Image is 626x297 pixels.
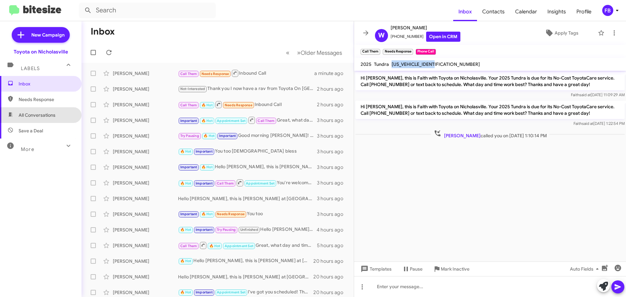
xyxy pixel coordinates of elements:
[178,289,313,296] div: I've got you scheduled! Thanks [PERSON_NAME], have a great day!
[178,274,313,280] div: Hello [PERSON_NAME], this is [PERSON_NAME] at [GEOGRAPHIC_DATA] on [GEOGRAPHIC_DATA]. It's been a...
[19,127,43,134] span: Save a Deal
[113,86,178,92] div: [PERSON_NAME]
[113,164,178,171] div: [PERSON_NAME]
[178,163,317,171] div: Hello [PERSON_NAME], this is [PERSON_NAME] at [GEOGRAPHIC_DATA] on [GEOGRAPHIC_DATA]. It's been a...
[178,116,317,124] div: Great, what day and time works best for you?
[542,2,571,21] span: Insights
[391,32,460,42] span: [PHONE_NUMBER]
[313,274,349,280] div: 20 hours ago
[180,181,191,186] span: 🔥 Hot
[378,30,385,41] span: W
[203,134,215,138] span: 🔥 Hot
[453,2,477,21] a: Inbox
[178,100,317,109] div: Inbound Call
[579,92,591,97] span: said at
[79,3,216,18] input: Search
[113,274,178,280] div: [PERSON_NAME]
[196,149,213,154] span: Important
[180,119,197,123] span: Important
[12,27,70,43] a: New Campaign
[113,133,178,139] div: [PERSON_NAME]
[431,129,549,139] span: called you on [DATE] 1:10:14 PM
[441,263,469,275] span: Mark Inactive
[397,263,428,275] button: Pause
[196,290,213,294] span: Important
[317,117,349,124] div: 3 hours ago
[201,165,213,169] span: 🔥 Hot
[392,61,480,67] span: [US_VEHICLE_IDENTIFICATION_NUMBER]
[113,227,178,233] div: [PERSON_NAME]
[410,263,423,275] span: Pause
[201,72,229,76] span: Needs Response
[21,146,34,152] span: More
[444,133,481,139] span: [PERSON_NAME]
[178,132,317,140] div: Good morning [PERSON_NAME]! I'm just following up to see if you'd still like to schedule for the ...
[113,211,178,217] div: [PERSON_NAME]
[196,181,213,186] span: Important
[113,289,178,296] div: [PERSON_NAME]
[196,228,213,232] span: Important
[510,2,542,21] a: Calendar
[180,228,191,232] span: 🔥 Hot
[240,228,258,232] span: Unfinished
[477,2,510,21] a: Contacts
[178,210,317,218] div: You too
[317,227,349,233] div: 4 hours ago
[246,181,275,186] span: Appointment Set
[597,5,619,16] button: FB
[178,226,317,233] div: Hello [PERSON_NAME], this is [PERSON_NAME] at Toyota on [GEOGRAPHIC_DATA]. It's been a while sinc...
[19,112,55,118] span: All Conversations
[426,32,460,42] a: Open in CRM
[570,263,601,275] span: Auto Fields
[374,61,389,67] span: Tundra
[301,49,342,56] span: Older Messages
[286,49,290,57] span: «
[31,32,65,38] span: New Campaign
[178,241,317,249] div: Great, what day and time works best for you?
[571,2,597,21] a: Profile
[217,228,236,232] span: Try Pausing
[317,164,349,171] div: 3 hours ago
[113,70,178,77] div: [PERSON_NAME]
[317,242,349,249] div: 5 hours ago
[391,24,460,32] span: [PERSON_NAME]
[361,61,371,67] span: 2025
[313,258,349,264] div: 20 hours ago
[180,149,191,154] span: 🔥 Hot
[217,212,245,216] span: Needs Response
[180,103,197,107] span: Call Them
[217,181,234,186] span: Call Them
[317,101,349,108] div: 2 hours ago
[113,101,178,108] div: [PERSON_NAME]
[574,121,625,126] span: Faith [DATE] 1:22:54 PM
[317,211,349,217] div: 3 hours ago
[113,195,178,202] div: [PERSON_NAME]
[19,96,74,103] span: Needs Response
[113,242,178,249] div: [PERSON_NAME]
[178,148,317,155] div: You too [DEMOGRAPHIC_DATA] bless
[225,103,252,107] span: Needs Response
[565,263,606,275] button: Auto Fields
[217,119,246,123] span: Appointment Set
[178,179,317,187] div: You're welcome and have a great day!
[555,27,578,39] span: Apply Tags
[209,244,220,248] span: 🔥 Hot
[180,165,197,169] span: Important
[528,27,595,39] button: Apply Tags
[282,46,346,59] nav: Page navigation example
[178,85,317,93] div: Thank you I now have a rav from Toyota On [GEOGRAPHIC_DATA]
[113,258,178,264] div: [PERSON_NAME]
[428,263,475,275] button: Mark Inactive
[317,148,349,155] div: 3 hours ago
[113,180,178,186] div: [PERSON_NAME]
[297,49,301,57] span: »
[602,5,613,16] div: FB
[355,72,625,90] p: Hi [PERSON_NAME], this is Faith with Toyota on Nicholasville. Your 2025 Tundra is due for its No-...
[354,263,397,275] button: Templates
[14,49,68,55] div: Toyota on Nicholasville
[317,180,349,186] div: 3 hours ago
